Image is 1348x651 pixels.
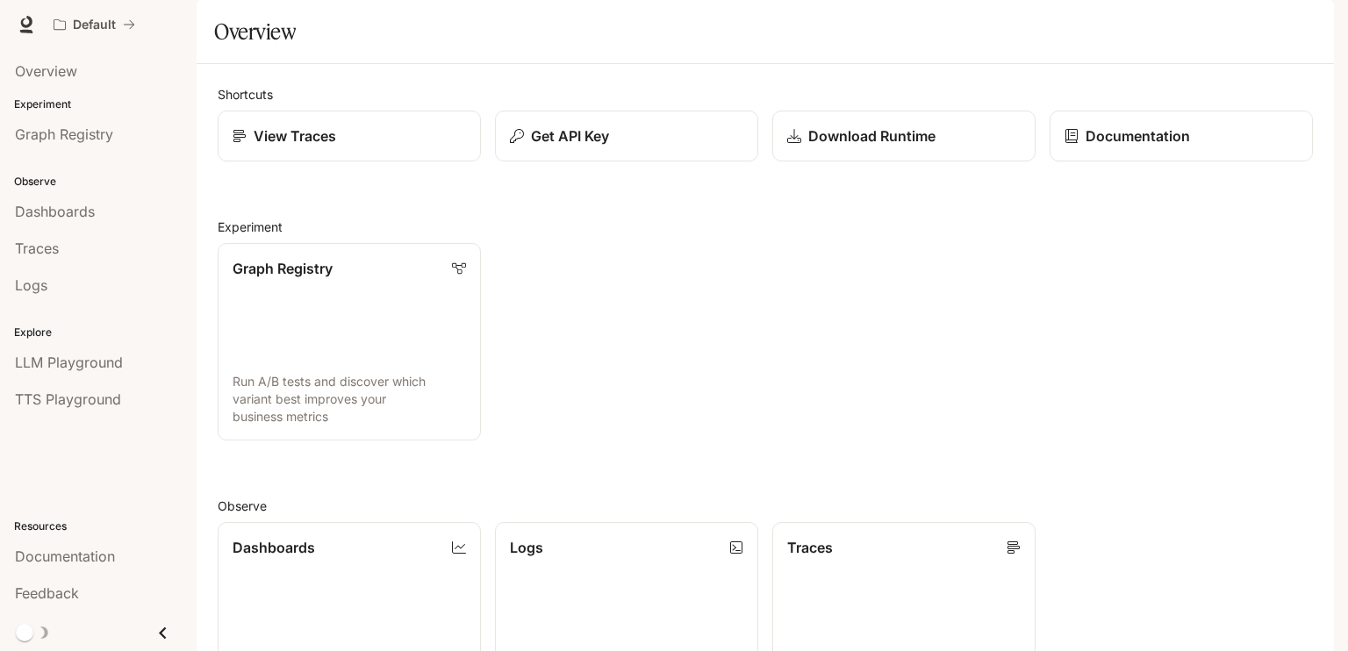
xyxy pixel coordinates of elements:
[218,243,481,440] a: Graph RegistryRun A/B tests and discover which variant best improves your business metrics
[531,125,609,147] p: Get API Key
[233,537,315,558] p: Dashboards
[218,218,1313,236] h2: Experiment
[1086,125,1190,147] p: Documentation
[787,537,833,558] p: Traces
[214,14,296,49] h1: Overview
[254,125,336,147] p: View Traces
[495,111,758,161] button: Get API Key
[510,537,543,558] p: Logs
[772,111,1036,161] a: Download Runtime
[233,258,333,279] p: Graph Registry
[218,111,481,161] a: View Traces
[218,85,1313,104] h2: Shortcuts
[218,497,1313,515] h2: Observe
[46,7,143,42] button: All workspaces
[1050,111,1313,161] a: Documentation
[808,125,936,147] p: Download Runtime
[73,18,116,32] p: Default
[233,373,466,426] p: Run A/B tests and discover which variant best improves your business metrics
